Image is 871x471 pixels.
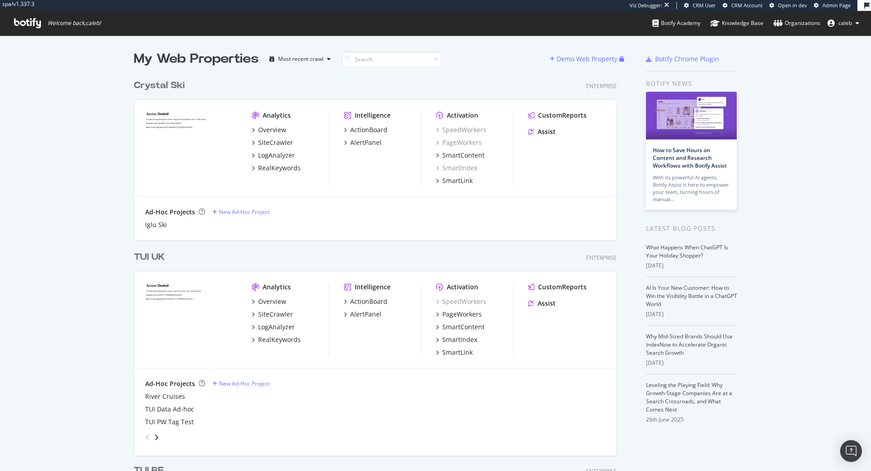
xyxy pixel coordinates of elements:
div: Ad-Hoc Projects [145,379,195,388]
div: angle-right [153,433,160,442]
div: Assist [538,299,556,308]
a: Crystal Ski [134,79,188,92]
div: New Ad-Hoc Project [219,208,269,216]
a: TUI PW Tag Test [145,417,194,426]
div: Intelligence [355,111,391,120]
a: SiteCrawler [252,310,293,319]
div: Analytics [263,111,291,120]
div: Botify news [646,79,737,89]
div: My Web Properties [134,50,259,68]
div: Activation [447,283,478,292]
button: Most recent crawl [266,52,334,66]
div: RealKeywords [258,335,301,344]
a: CRM Account [723,2,763,9]
button: Demo Web Property [550,52,619,66]
div: Ad-Hoc Projects [145,208,195,217]
span: Admin Page [822,2,851,9]
div: Enterprise [586,254,617,262]
a: Overview [252,125,286,134]
a: Knowledge Base [710,11,763,35]
a: Open in dev [769,2,807,9]
a: AlertPanel [344,310,382,319]
div: Organizations [773,19,820,28]
span: caleb [838,19,852,27]
a: Demo Web Property [550,55,619,63]
a: SpeedWorkers [436,125,486,134]
div: Most recent crawl [278,56,323,62]
a: Iglu Ski [145,220,167,229]
div: ActionBoard [350,297,387,306]
a: Why Mid-Sized Brands Should Use IndexNow to Accelerate Organic Search Growth [646,332,733,357]
div: Enterprise [586,82,617,90]
a: SmartLink [436,348,473,357]
input: Search [342,51,441,67]
div: angle-left [142,430,153,445]
div: SiteCrawler [258,310,293,319]
a: SpeedWorkers [436,297,486,306]
a: River Cruises [145,392,185,401]
a: Botify Academy [652,11,700,35]
div: With its powerful AI agents, Botify Assist is here to empower your team, turning hours of manual… [653,174,730,203]
a: SmartIndex [436,335,477,344]
div: [DATE] [646,262,737,270]
div: CustomReports [538,111,587,120]
a: CustomReports [528,283,587,292]
div: SmartLink [442,176,473,185]
a: SmartContent [436,151,484,160]
div: Open Intercom Messenger [840,440,862,462]
img: How to Save Hours on Content and Research Workflows with Botify Assist [646,92,737,139]
div: Demo Web Property [557,55,617,64]
a: TUI Data Ad-hoc [145,405,194,414]
a: LogAnalyzer [252,151,295,160]
div: 26th June 2025 [646,416,737,424]
div: [DATE] [646,359,737,367]
div: Overview [258,297,286,306]
div: Intelligence [355,283,391,292]
div: Latest Blog Posts [646,223,737,233]
div: Crystal Ski [134,79,185,92]
a: New Ad-Hoc Project [212,208,269,216]
div: LogAnalyzer [258,322,295,332]
span: Open in dev [778,2,807,9]
div: Botify Academy [652,19,700,28]
a: SmartContent [436,322,484,332]
div: SmartIndex [442,335,477,344]
div: SiteCrawler [258,138,293,147]
div: LogAnalyzer [258,151,295,160]
a: Botify Chrome Plugin [646,55,719,64]
div: SmartContent [442,322,484,332]
a: RealKeywords [252,335,301,344]
img: tui.co.uk [145,283,237,356]
a: What Happens When ChatGPT Is Your Holiday Shopper? [646,243,728,259]
a: ActionBoard [344,125,387,134]
div: Viz Debugger: [630,2,662,9]
div: ActionBoard [350,125,387,134]
span: CRM User [693,2,716,9]
div: AlertPanel [350,310,382,319]
a: Leveling the Playing Field: Why Growth-Stage Companies Are at a Search Crossroads, and What Comes... [646,381,732,413]
div: SmartContent [442,151,484,160]
a: RealKeywords [252,164,301,173]
div: Analytics [263,283,291,292]
img: crystalski.co.uk [145,111,237,184]
a: TUI UK [134,251,168,264]
a: SmartIndex [436,164,477,173]
span: Welcome back, caleb ! [48,20,101,27]
a: Assist [528,127,556,136]
div: Assist [538,127,556,136]
a: AlertPanel [344,138,382,147]
a: AI Is Your New Customer: How to Win the Visibility Battle in a ChatGPT World [646,284,737,308]
div: PageWorkers [442,310,482,319]
a: CRM User [684,2,716,9]
div: Knowledge Base [710,19,763,28]
a: Admin Page [814,2,851,9]
div: Activation [447,111,478,120]
div: RealKeywords [258,164,301,173]
div: TUI UK [134,251,165,264]
a: PageWorkers [436,310,482,319]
